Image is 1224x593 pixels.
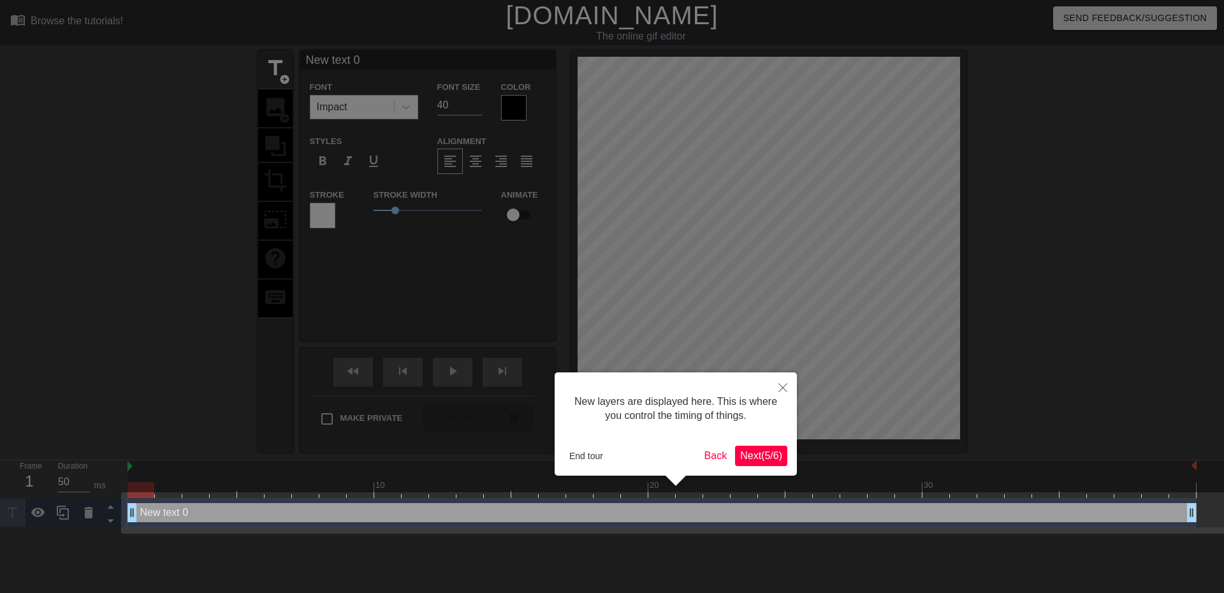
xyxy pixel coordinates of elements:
button: Next [735,446,787,466]
button: Close [769,372,797,402]
button: Back [699,446,732,466]
span: Next ( 5 / 6 ) [740,450,782,461]
div: New layers are displayed here. This is where you control the timing of things. [564,382,787,436]
button: End tour [564,446,608,465]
